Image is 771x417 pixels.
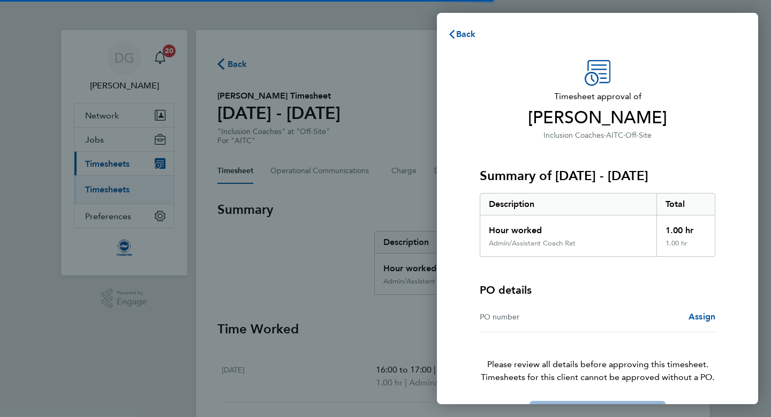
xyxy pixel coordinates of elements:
[480,90,715,103] span: Timesheet approval of
[656,215,715,239] div: 1.00 hr
[623,131,625,140] span: ·
[543,131,604,140] span: Inclusion Coaches
[480,193,715,257] div: Summary of 01 - 30 Sep 2025
[480,193,656,215] div: Description
[437,24,487,45] button: Back
[656,193,715,215] div: Total
[489,239,576,248] div: Admin/Assistant Coach Rat
[480,282,532,297] h4: PO details
[480,215,656,239] div: Hour worked
[480,167,715,184] h3: Summary of [DATE] - [DATE]
[689,311,715,322] span: Assign
[606,131,623,140] span: AITC
[604,131,606,140] span: ·
[467,371,728,384] span: Timesheets for this client cannot be approved without a PO.
[656,239,715,256] div: 1.00 hr
[625,131,652,140] span: Off-Site
[480,107,715,129] span: [PERSON_NAME]
[689,310,715,323] a: Assign
[480,310,598,323] div: PO number
[467,332,728,384] p: Please review all details before approving this timesheet.
[456,29,476,39] span: Back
